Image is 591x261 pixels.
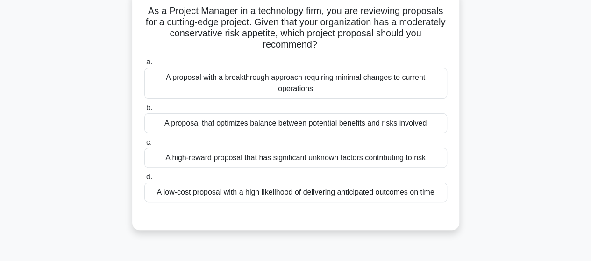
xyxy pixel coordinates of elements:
[143,5,448,51] h5: As a Project Manager in a technology firm, you are reviewing proposals for a cutting-edge project...
[146,173,152,181] span: d.
[144,113,447,133] div: A proposal that optimizes balance between potential benefits and risks involved
[146,138,152,146] span: c.
[146,58,152,66] span: a.
[144,183,447,202] div: A low-cost proposal with a high likelihood of delivering anticipated outcomes on time
[146,104,152,112] span: b.
[144,68,447,99] div: A proposal with a breakthrough approach requiring minimal changes to current operations
[144,148,447,168] div: A high-reward proposal that has significant unknown factors contributing to risk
